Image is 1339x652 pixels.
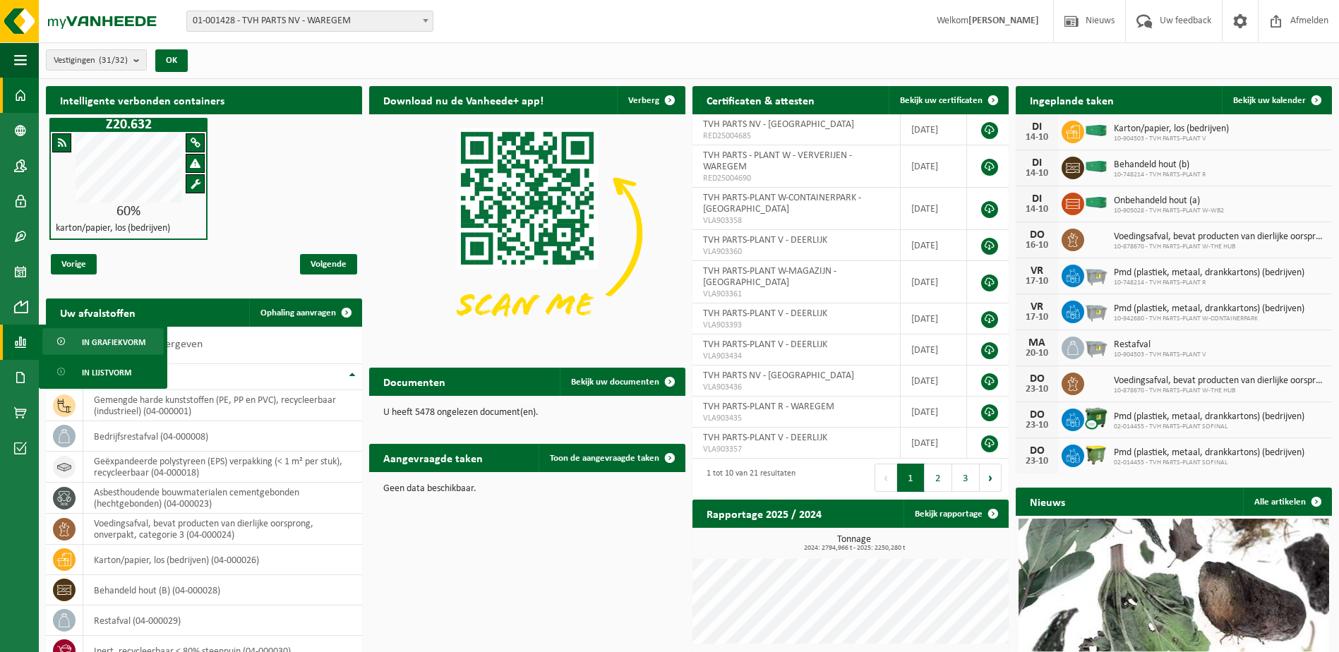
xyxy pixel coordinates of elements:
span: 10-904503 - TVH PARTS-PLANT V [1114,135,1229,143]
span: Toon de aangevraagde taken [550,454,659,463]
span: RED25004690 [703,173,889,184]
span: In lijstvorm [82,359,131,386]
div: DO [1023,409,1051,421]
a: Ophaling aanvragen [249,298,361,327]
span: VLA903436 [703,382,889,393]
div: 14-10 [1023,133,1051,143]
span: VLA903434 [703,351,889,362]
td: behandeld hout (B) (04-000028) [83,575,362,605]
span: TVH PARTS-PLANT W-MAGAZIJN - [GEOGRAPHIC_DATA] [703,266,836,288]
button: Verberg [617,86,684,114]
span: Bekijk uw kalender [1233,96,1306,105]
div: DO [1023,373,1051,385]
div: 60% [51,205,206,219]
div: 23-10 [1023,421,1051,430]
td: [DATE] [901,261,967,303]
span: VLA903360 [703,246,889,258]
h2: Ingeplande taken [1016,86,1128,114]
span: 10-748214 - TVH PARTS-PLANT R [1114,171,1206,179]
img: HK-XC-40-GN-00 [1084,196,1108,209]
button: 2 [925,464,952,492]
span: Pmd (plastiek, metaal, drankkartons) (bedrijven) [1114,267,1304,279]
p: Geen data beschikbaar. [383,484,671,494]
span: 01-001428 - TVH PARTS NV - WAREGEM [186,11,433,32]
div: 1 tot 10 van 21 resultaten [699,462,795,493]
span: 02-014455 - TVH PARTS-PLANT SOFINAL [1114,459,1304,467]
a: Bekijk uw documenten [560,368,684,396]
img: WB-1100-CU [1084,406,1108,430]
span: 01-001428 - TVH PARTS NV - WAREGEM [187,11,433,31]
td: [DATE] [901,366,967,397]
h2: Certificaten & attesten [692,86,829,114]
div: DI [1023,193,1051,205]
td: [DATE] [901,114,967,145]
td: [DATE] [901,397,967,428]
h2: Rapportage 2025 / 2024 [692,500,836,527]
td: karton/papier, los (bedrijven) (04-000026) [83,545,362,575]
a: Bekijk uw kalender [1222,86,1331,114]
div: 14-10 [1023,205,1051,215]
button: Vestigingen(31/32) [46,49,147,71]
div: 17-10 [1023,313,1051,322]
a: In lijstvorm [42,358,164,385]
span: 02-014455 - TVH PARTS-PLANT SOFINAL [1114,423,1304,431]
td: gemengde harde kunststoffen (PE, PP en PVC), recycleerbaar (industrieel) (04-000001) [83,390,362,421]
span: Restafval [1114,339,1206,351]
span: TVH PARTS NV - [GEOGRAPHIC_DATA] [703,370,854,381]
a: Bekijk rapportage [903,500,1007,528]
a: Alle artikelen [1243,488,1331,516]
div: 16-10 [1023,241,1051,250]
td: bedrijfsrestafval (04-000008) [83,421,362,452]
h2: Download nu de Vanheede+ app! [369,86,558,114]
div: DO [1023,445,1051,457]
button: OK [155,49,188,72]
span: Pmd (plastiek, metaal, drankkartons) (bedrijven) [1114,411,1304,423]
span: 10-904503 - TVH PARTS-PLANT V [1114,351,1206,359]
span: 10-942680 - TVH PARTS-PLANT W-CONTAINERPARK [1114,315,1304,323]
span: Karton/papier, los (bedrijven) [1114,123,1229,135]
span: VLA903357 [703,444,889,455]
p: U heeft 5478 ongelezen document(en). [383,408,671,418]
td: [DATE] [901,230,967,261]
button: 1 [897,464,925,492]
h2: Intelligente verbonden containers [46,86,362,114]
h1: Z20.632 [53,118,204,132]
span: TVH PARTS-PLANT R - WAREGEM [703,402,834,412]
div: VR [1023,265,1051,277]
span: Pmd (plastiek, metaal, drankkartons) (bedrijven) [1114,303,1304,315]
span: Vestigingen [54,50,128,71]
span: Onbehandeld hout (a) [1114,195,1224,207]
div: 20-10 [1023,349,1051,358]
span: TVH PARTS-PLANT V - DEERLIJK [703,339,827,350]
div: 23-10 [1023,457,1051,466]
td: restafval (04-000029) [83,605,362,636]
a: Toon de aangevraagde taken [539,444,684,472]
h2: Aangevraagde taken [369,444,497,471]
span: Behandeld hout (b) [1114,159,1206,171]
td: voedingsafval, bevat producten van dierlijke oorsprong, onverpakt, categorie 3 (04-000024) [83,514,362,545]
div: MA [1023,337,1051,349]
span: TVH PARTS - PLANT W - VERVERIJEN - WAREGEM [703,150,852,172]
button: 3 [952,464,980,492]
div: DI [1023,121,1051,133]
h2: Uw afvalstoffen [46,298,150,326]
span: RED25004685 [703,131,889,142]
span: TVH PARTS NV - [GEOGRAPHIC_DATA] [703,119,854,130]
span: Ophaling aanvragen [260,308,336,318]
img: HK-XC-40-GN-00 [1084,124,1108,137]
h2: Nieuws [1016,488,1079,515]
img: WB-2500-GAL-GY-01 [1084,334,1108,358]
div: VR [1023,301,1051,313]
strong: [PERSON_NAME] [968,16,1039,26]
img: HK-XC-40-GN-00 [1084,160,1108,173]
span: 2024: 2794,966 t - 2025: 2250,280 t [699,545,1009,552]
span: VLA903358 [703,215,889,227]
span: Bekijk uw certificaten [900,96,983,105]
div: 14-10 [1023,169,1051,179]
td: [DATE] [901,303,967,334]
img: WB-1100-HPE-GN-50 [1084,442,1108,466]
td: [DATE] [901,428,967,459]
span: TVH PARTS-PLANT V - DEERLIJK [703,308,827,319]
span: 10-905028 - TVH PARTS-PLANT W-WB2 [1114,207,1224,215]
button: Next [980,464,1002,492]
